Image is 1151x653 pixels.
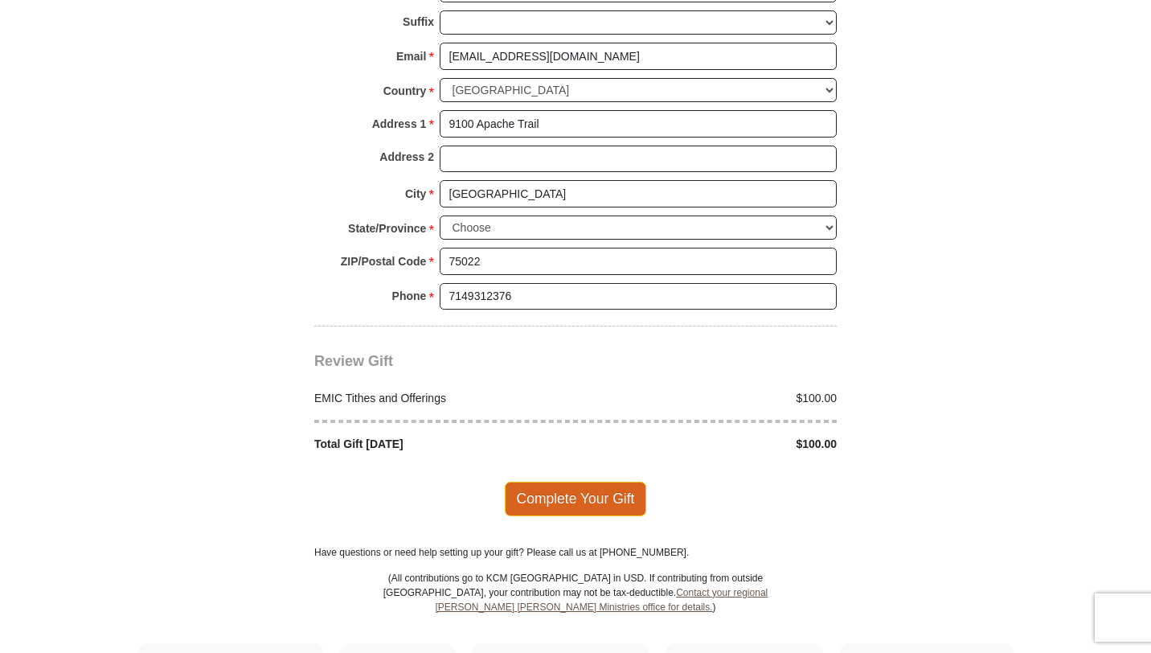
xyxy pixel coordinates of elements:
[383,571,768,643] p: (All contributions go to KCM [GEOGRAPHIC_DATA] in USD. If contributing from outside [GEOGRAPHIC_D...
[383,80,427,102] strong: Country
[314,545,837,560] p: Have questions or need help setting up your gift? Please call us at [PHONE_NUMBER].
[575,436,846,453] div: $100.00
[405,183,426,205] strong: City
[505,482,647,515] span: Complete Your Gift
[341,250,427,273] strong: ZIP/Postal Code
[575,390,846,407] div: $100.00
[403,10,434,33] strong: Suffix
[348,217,426,240] strong: State/Province
[306,390,576,407] div: EMIC Tithes and Offerings
[435,587,768,613] a: Contact your regional [PERSON_NAME] [PERSON_NAME] Ministries office for details.
[379,146,434,168] strong: Address 2
[392,285,427,307] strong: Phone
[314,353,393,369] span: Review Gift
[372,113,427,135] strong: Address 1
[306,436,576,453] div: Total Gift [DATE]
[396,45,426,68] strong: Email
